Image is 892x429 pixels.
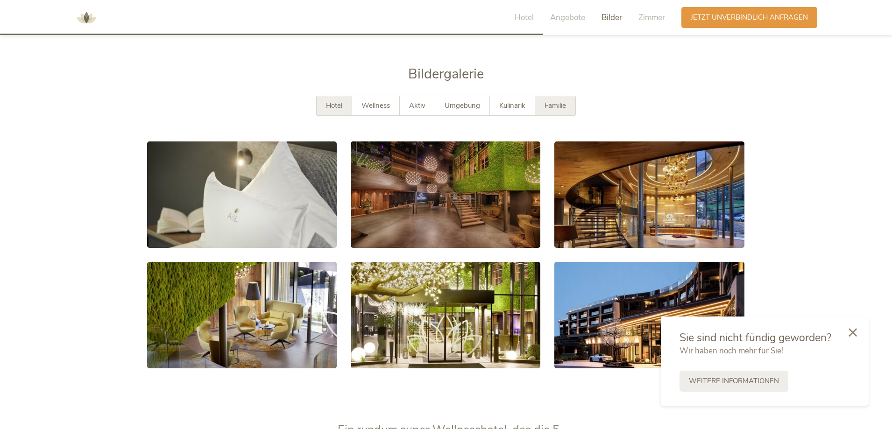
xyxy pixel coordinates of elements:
[72,14,100,21] a: AMONTI & LUNARIS Wellnessresort
[638,12,665,23] span: Zimmer
[680,371,788,392] a: Weitere Informationen
[361,101,390,110] span: Wellness
[680,331,831,345] span: Sie sind nicht fündig geworden?
[680,345,783,356] span: Wir haben noch mehr für Sie!
[72,4,100,32] img: AMONTI & LUNARIS Wellnessresort
[326,101,342,110] span: Hotel
[408,65,484,83] span: Bildergalerie
[515,12,534,23] span: Hotel
[602,12,622,23] span: Bilder
[550,12,585,23] span: Angebote
[689,376,779,386] span: Weitere Informationen
[545,101,566,110] span: Familie
[499,101,525,110] span: Kulinarik
[691,13,808,22] span: Jetzt unverbindlich anfragen
[409,101,425,110] span: Aktiv
[445,101,480,110] span: Umgebung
